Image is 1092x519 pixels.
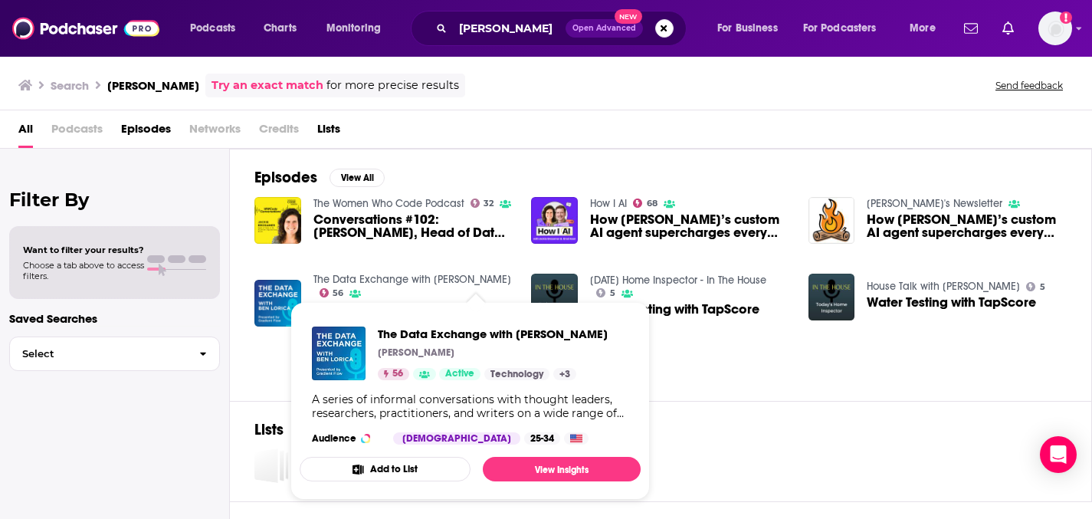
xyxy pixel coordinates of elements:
a: How I AI [590,197,627,210]
span: Podcasts [190,18,235,39]
a: 56 [320,288,344,297]
span: 68 [647,200,657,207]
a: House Talk with Dylan Chalk [867,280,1020,293]
div: A series of informal conversations with thought leaders, researchers, practitioners, and writers ... [312,393,628,420]
span: Open Advanced [572,25,636,32]
button: Show profile menu [1038,11,1072,45]
button: Add to List [300,457,471,481]
a: Try an exact match [212,77,323,94]
span: Charts [264,18,297,39]
span: How [PERSON_NAME]’s custom AI agent supercharges every team, from sales to data to engineering | ... [867,213,1067,239]
img: Water Testing with TapScore [808,274,855,320]
a: Today's Home Inspector - In The House [590,274,766,287]
img: Conversations #102: Jackie Brosamer, Head of Data and Machine Learning Platform Engineering at Block [254,197,301,244]
h2: Lists [254,420,284,439]
img: User Profile [1038,11,1072,45]
div: Open Intercom Messenger [1040,436,1077,473]
svg: Add a profile image [1060,11,1072,24]
button: View All [330,169,385,187]
img: How Block’s custom AI agent supercharges every team, from sales to data to engineering | Jackie B... [808,197,855,244]
span: More [910,18,936,39]
span: The Data Exchange with [PERSON_NAME] [378,327,608,341]
span: New [615,9,642,24]
span: Credits [259,117,299,148]
img: How Block’s custom AI agent supercharges every team, from sales to data to engineering | Jackie B... [531,197,578,244]
span: For Podcasters [803,18,877,39]
a: Lists [317,117,340,148]
button: Select [9,337,220,371]
h2: Episodes [254,168,317,187]
span: For Business [717,18,778,39]
a: Conversations #102: Jackie Brosamer, Head of Data and Machine Learning Platform Engineering at Block [313,213,513,239]
img: The Data Exchange with Ben Lorica [312,327,366,380]
a: Lenny's Newsletter [867,197,1002,210]
span: 5 [610,290,615,297]
a: The Data Exchange with Ben Lorica [313,273,511,286]
a: How Block’s custom AI agent supercharges every team, from sales to data to engineering | Jackie B... [867,213,1067,239]
span: for more precise results [326,77,459,94]
a: All [18,117,33,148]
div: [DEMOGRAPHIC_DATA] [393,432,520,445]
button: open menu [899,16,955,41]
span: Choose a tab above to access filters. [23,260,144,281]
span: 56 [333,290,343,297]
span: Logged in as kindrieri [1038,11,1072,45]
img: Water Testing with TapScore [531,274,578,320]
p: Saved Searches [9,311,220,326]
a: Charts [254,16,306,41]
span: Active [445,366,474,382]
h3: Search [51,78,89,93]
p: [PERSON_NAME] [378,347,454,359]
a: View Insights [483,457,641,481]
a: Technology [484,368,549,380]
span: Monitoring [326,18,381,39]
input: Search podcasts, credits, & more... [453,16,566,41]
span: 32 [484,200,494,207]
button: Send feedback [991,79,1067,92]
div: 25-34 [524,432,560,445]
h2: Filter By [9,189,220,211]
h3: [PERSON_NAME] [107,78,199,93]
span: 5 [1040,284,1045,291]
span: 56 [392,366,403,382]
a: Water Testing with TapScore [867,296,1036,309]
a: EpisodesView All [254,168,385,187]
img: Podchaser - Follow, Share and Rate Podcasts [12,14,159,43]
a: Show notifications dropdown [996,15,1020,41]
div: Search podcasts, credits, & more... [425,11,701,46]
a: Show notifications dropdown [958,15,984,41]
a: Shows Featuring The Tales From The Aether Cast [254,448,289,483]
a: +3 [553,368,576,380]
h3: Audience [312,432,381,445]
button: open menu [316,16,401,41]
a: Active [439,368,480,380]
a: ListsView All [254,420,351,439]
button: open menu [179,16,255,41]
span: Podcasts [51,117,103,148]
button: Open AdvancedNew [566,19,643,38]
a: 32 [471,199,494,208]
a: 68 [633,199,657,208]
a: 5 [596,288,615,297]
a: 56 [378,368,409,380]
a: The Data Exchange with Ben Lorica [378,327,608,341]
button: open menu [707,16,797,41]
a: Episodes [121,117,171,148]
a: The Women Who Code Podcast [313,197,464,210]
span: Networks [189,117,241,148]
img: From Vibe Coding to Autonomous Agents [254,280,301,327]
span: Want to filter your results? [23,245,144,255]
a: How Block’s custom AI agent supercharges every team, from sales to data to engineering | Jackie B... [590,213,790,239]
a: Water Testing with TapScore [590,303,759,316]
